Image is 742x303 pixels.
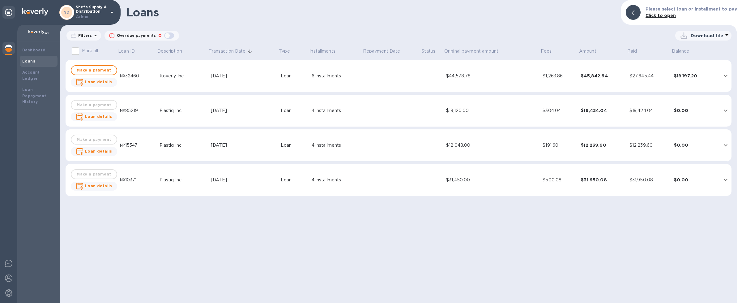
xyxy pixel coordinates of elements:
[629,177,669,183] div: $31,950.08
[581,142,624,148] div: $12,239.60
[209,48,254,54] span: Transaction Date
[579,48,596,54] p: Amount
[117,33,156,38] p: Overdue payments
[158,32,162,39] p: 0
[312,142,360,149] div: 4 installments
[157,48,182,54] p: Description
[279,48,290,54] p: Type
[581,177,624,183] div: $31,950.08
[104,31,179,41] button: Overdue payments0
[581,107,624,114] div: $19,424.04
[309,48,343,54] span: Installments
[211,107,276,114] div: [DATE]
[120,73,154,79] div: №32460
[629,142,669,149] div: $12,239.60
[85,80,112,84] b: Loan details
[120,177,154,183] div: №10371
[672,48,689,54] p: Balance
[363,48,400,54] p: Repayment Date
[629,73,669,79] div: $27,645.44
[721,106,730,115] button: expand row
[312,73,360,79] div: 6 installments
[281,177,306,183] div: Loan
[446,142,538,149] div: $12,048.00
[211,177,276,183] div: [DATE]
[543,177,576,183] div: $500.08
[721,175,730,184] button: expand row
[543,73,576,79] div: $1,263.86
[627,48,645,54] span: Paid
[279,48,298,54] span: Type
[646,13,676,18] b: Click to open
[76,33,92,38] p: Filters
[160,142,206,149] div: Plastiq Inc
[674,177,712,183] div: $0.00
[71,182,117,191] button: Loan details
[71,65,117,75] button: Make a payment
[85,184,112,188] b: Loan details
[281,73,306,79] div: Loan
[76,5,107,20] p: Shefa Supply & Distribution
[312,107,360,114] div: 4 installments
[76,14,107,20] p: Admin
[672,48,697,54] span: Balance
[541,48,552,54] p: Fees
[629,107,669,114] div: $19,424.04
[160,177,206,183] div: Plastiq Inc
[543,107,576,114] div: $304.04
[543,142,576,149] div: $191.60
[82,48,98,54] p: Mark all
[120,142,154,149] div: №15347
[64,10,70,15] b: SD
[691,32,723,39] p: Download file
[541,48,560,54] span: Fees
[22,87,46,104] b: Loan Repayment History
[71,112,117,121] button: Loan details
[421,48,435,54] p: Status
[312,177,360,183] div: 4 installments
[627,48,637,54] p: Paid
[579,48,604,54] span: Amount
[209,48,245,54] p: Transaction Date
[646,6,737,11] b: Please select loan or installment to pay
[22,70,40,81] b: Account Ledger
[160,73,206,79] div: Koverly Inc.
[281,142,306,149] div: Loan
[160,107,206,114] div: Plastiq Inc
[85,114,112,119] b: Loan details
[721,141,730,150] button: expand row
[674,142,712,148] div: $0.00
[22,59,35,63] b: Loans
[674,107,712,114] div: $0.00
[2,6,15,19] div: Unpin categories
[71,147,117,156] button: Loan details
[721,71,730,80] button: expand row
[22,8,48,15] img: Logo
[446,177,538,183] div: $31,450.00
[22,48,46,52] b: Dashboard
[120,107,154,114] div: №85219
[309,48,335,54] p: Installments
[446,73,538,79] div: $44,578.78
[118,48,143,54] span: Loan ID
[444,48,506,54] span: Original payment amount
[126,6,616,19] h1: Loans
[157,48,190,54] span: Description
[581,73,624,79] div: $45,842.64
[85,149,112,154] b: Loan details
[281,107,306,114] div: Loan
[444,48,498,54] p: Original payment amount
[76,67,112,74] span: Make a payment
[446,107,538,114] div: $19,120.00
[118,48,135,54] p: Loan ID
[211,142,276,149] div: [DATE]
[211,73,276,79] div: [DATE]
[674,73,712,79] div: $18,197.20
[71,78,117,87] button: Loan details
